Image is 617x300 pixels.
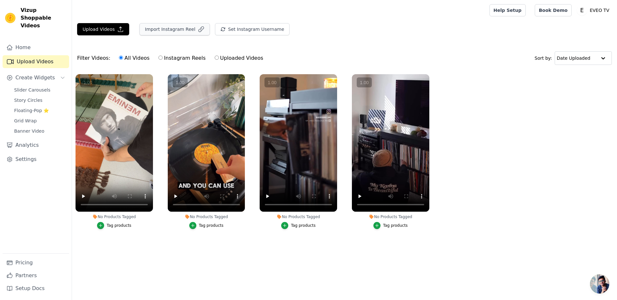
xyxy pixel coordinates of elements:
[3,256,69,269] a: Pricing
[189,222,224,229] button: Tag products
[3,139,69,152] a: Analytics
[97,222,131,229] button: Tag products
[14,107,49,114] span: Floating-Pop ⭐
[489,4,526,16] a: Help Setup
[215,56,219,60] input: Uploaded Videos
[214,54,264,62] label: Uploaded Videos
[3,41,69,54] a: Home
[10,106,69,115] a: Floating-Pop ⭐
[577,4,612,16] button: E EVEO TV
[3,55,69,68] a: Upload Videos
[587,4,612,16] p: EVEO TV
[590,274,609,294] div: Open chat
[580,7,584,13] text: E
[139,23,210,35] button: Import Instagram Reel
[10,96,69,105] a: Story Circles
[3,71,69,84] button: Create Widgets
[10,85,69,94] a: Slider Carousels
[77,51,267,66] div: Filter Videos:
[5,13,15,23] img: Vizup
[15,74,55,82] span: Create Widgets
[168,214,245,219] div: No Products Tagged
[199,223,224,228] div: Tag products
[76,214,153,219] div: No Products Tagged
[535,4,572,16] a: Book Demo
[373,222,408,229] button: Tag products
[119,56,123,60] input: All Videos
[158,54,206,62] label: Instagram Reels
[281,222,316,229] button: Tag products
[3,153,69,166] a: Settings
[107,223,131,228] div: Tag products
[14,118,37,124] span: Grid Wrap
[21,6,67,30] span: Vizup Shoppable Videos
[535,51,612,65] div: Sort by:
[14,97,42,103] span: Story Circles
[14,128,44,134] span: Banner Video
[77,23,129,35] button: Upload Videos
[3,269,69,282] a: Partners
[291,223,316,228] div: Tag products
[10,116,69,125] a: Grid Wrap
[260,214,337,219] div: No Products Tagged
[14,87,50,93] span: Slider Carousels
[3,282,69,295] a: Setup Docs
[10,127,69,136] a: Banner Video
[352,214,429,219] div: No Products Tagged
[158,56,163,60] input: Instagram Reels
[215,23,290,35] button: Set Instagram Username
[119,54,150,62] label: All Videos
[383,223,408,228] div: Tag products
